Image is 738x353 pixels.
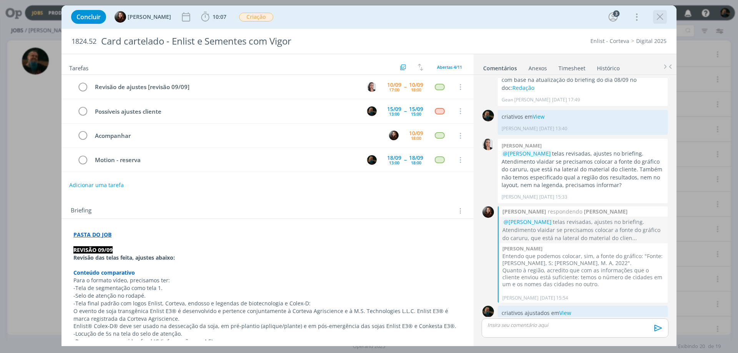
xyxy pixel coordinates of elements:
span: -- [404,84,406,89]
span: @[PERSON_NAME] [504,218,552,225]
p: -Locução de 5s na tela do selo de atenção. [73,330,462,338]
a: Enlist - Corteva [590,37,629,45]
div: Possíveis ajustes cliente [91,107,360,116]
p: [PERSON_NAME] [502,125,538,132]
p: Enlist® Colex-D® deve ser usado na dessecação da soja, em pré-plantio (aplique/plante) e em pós-e... [73,322,462,330]
p: Entendo que podemos colocar, sim, a fonte do gráfico: "Fonte: [PERSON_NAME], S; [PERSON_NAME], M.... [502,253,664,267]
p: Para o formato vídeo, precisamos ter: [73,277,462,284]
div: 18/09 [387,155,401,161]
img: E [389,131,399,140]
strong: Revisão das telas feita, ajustes abaixo: [73,254,175,261]
div: 10/09 [409,131,423,136]
a: Comentários [483,61,517,72]
p: criativos ajustados em [502,309,664,317]
div: 18:00 [411,88,421,92]
div: 17:00 [389,88,399,92]
button: Criação [239,12,274,22]
span: Concluir [76,14,101,20]
img: M [367,106,377,116]
div: 18:00 [411,161,421,165]
button: 10:07 [199,11,228,23]
span: [DATE] 15:33 [539,194,567,201]
button: M [366,154,377,166]
button: Concluir [71,10,106,24]
strong: Conteúdo comparativo [73,269,135,276]
img: E [115,11,126,23]
a: PASTA DO JOB [73,231,111,238]
div: 13:00 [389,161,399,165]
div: @@1099412@@ telas revisadas, ajustes no briefing. Atendimento vlaidar se precisamos colocar a fon... [502,218,664,242]
p: O evento de soja transgênica Enlist E3® é desenvolvido e pertence conjuntamente à Corteva Agrisci... [73,307,462,323]
div: Anexos [529,65,547,72]
div: Acompanhar [91,131,382,141]
a: Digital 2025 [636,37,667,45]
img: arrow-down-up.svg [418,64,423,71]
span: [DATE] 13:40 [539,125,567,132]
img: C [367,82,377,92]
span: -- [404,108,406,114]
div: 18/09 [409,155,423,161]
p: Gean [PERSON_NAME] [502,96,550,103]
span: respondendo [546,207,584,215]
p: -Tela final padrão com logos Enlist, Corteva, endosso e legendas de biotecnologia e Colex-D: [73,300,462,307]
span: Briefing [71,206,91,216]
b: [PERSON_NAME] [502,245,542,252]
span: 1824.52 [71,37,96,46]
button: 3 [607,11,619,23]
img: C [482,139,494,150]
img: M [482,306,494,317]
strong: REVISÃO 09/09 [73,246,113,254]
button: E [388,130,399,141]
p: [PERSON_NAME] [502,194,538,201]
div: Motion - reserva [91,155,360,165]
img: E [482,206,494,218]
strong: [PERSON_NAME] [584,207,628,215]
a: Redação [512,84,534,91]
img: M [367,155,377,165]
span: 10:07 [213,13,226,20]
a: View [559,309,571,317]
div: Revisão de ajustes [revisão 09/09] [91,82,360,92]
img: M [482,110,494,121]
p: criativos em [502,113,664,121]
button: Adicionar uma tarefa [69,178,124,192]
div: 15/09 [409,106,423,112]
span: [DATE] 15:54 [540,295,568,302]
div: 15/09 [387,106,401,112]
b: [PERSON_NAME] [502,142,542,149]
p: [PERSON_NAME] [502,295,539,302]
div: 18:00 [411,136,421,140]
p: Quanto à região, acredito que com as informações que o cliente enviou está suficiente: temos o nú... [502,267,664,288]
a: View [533,113,545,120]
div: 3 [613,10,620,17]
div: dialog [61,5,676,346]
span: Tarefas [69,63,88,72]
div: 13:00 [389,112,399,116]
div: 10/09 [409,82,423,88]
p: telas revisadas, ajustes no briefing. Atendimento vlaidar se precisamos colocar a fonte do gráfic... [502,150,664,189]
p: ajustes de redação com base na atualização do briefing do dia 08/09 no doc: [502,68,664,92]
span: @[PERSON_NAME] [503,150,551,157]
p: -Prever capa para o vídeo feed IG (informações no 4:5). [73,338,462,345]
div: Card cartelado - Enlist e Sementes com Vigor [98,32,416,51]
span: [DATE] 17:49 [552,96,580,103]
p: telas revisadas, ajustes no briefing. Atendimento vlaidar se precisamos colocar a fonte do gráfic... [502,218,664,242]
strong: [PERSON_NAME] [502,207,546,215]
button: M [366,105,377,117]
button: C [366,81,377,93]
p: -Selo de atenção no rodapé. [73,292,462,300]
span: Abertas 4/11 [437,64,462,70]
a: Timesheet [558,61,586,72]
button: E[PERSON_NAME] [115,11,171,23]
div: 15:00 [411,112,421,116]
span: Criação [239,13,273,22]
span: -- [404,157,406,162]
span: [PERSON_NAME] [128,14,171,20]
a: Histórico [597,61,620,72]
div: 10/09 [387,82,401,88]
p: -Tela de segmentação como tela 1. [73,284,462,292]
